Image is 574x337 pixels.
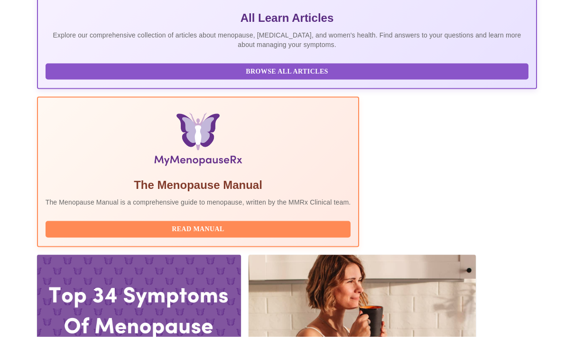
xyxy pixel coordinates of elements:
[55,224,342,235] span: Read Manual
[46,197,351,207] p: The Menopause Manual is a comprehensive guide to menopause, written by the MMRx Clinical team.
[46,10,529,26] h5: All Learn Articles
[94,113,302,170] img: Menopause Manual
[46,66,531,75] a: Browse All Articles
[46,30,529,49] p: Explore our comprehensive collection of articles about menopause, [MEDICAL_DATA], and women's hea...
[46,64,529,80] button: Browse All Articles
[46,178,351,193] h5: The Menopause Manual
[46,221,351,238] button: Read Manual
[55,66,519,78] span: Browse All Articles
[46,225,353,233] a: Read Manual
